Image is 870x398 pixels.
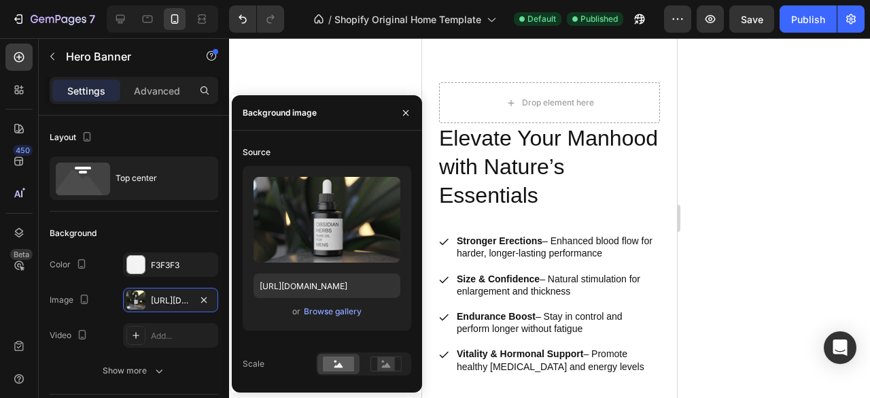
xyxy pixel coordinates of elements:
[50,291,92,310] div: Image
[103,364,166,378] div: Show more
[303,305,362,318] button: Browse gallery
[292,303,300,320] span: or
[328,12,332,27] span: /
[243,358,264,370] div: Scale
[254,273,400,298] input: https://example.com/image.jpg
[151,259,215,271] div: F3F3F3
[824,331,856,364] div: Open Intercom Messenger
[422,38,677,398] iframe: Design area
[10,249,33,260] div: Beta
[791,12,825,27] div: Publish
[254,177,400,263] img: preview-image
[50,256,90,274] div: Color
[5,5,101,33] button: 7
[50,359,218,383] button: Show more
[304,305,362,318] div: Browse gallery
[334,12,481,27] span: Shopify Original Home Template
[527,13,556,25] span: Default
[780,5,837,33] button: Publish
[151,295,190,307] div: [URL][DOMAIN_NAME]
[729,5,774,33] button: Save
[580,13,618,25] span: Published
[741,14,763,25] span: Save
[151,330,215,342] div: Add...
[50,227,97,239] div: Background
[89,11,95,27] p: 7
[50,129,95,147] div: Layout
[13,145,33,156] div: 450
[243,146,271,159] div: Source
[116,163,198,194] div: Top center
[67,84,105,98] p: Settings
[134,84,180,98] p: Advanced
[50,327,90,345] div: Video
[229,5,284,33] div: Undo/Redo
[66,48,181,65] p: Hero Banner
[243,107,317,119] div: Background image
